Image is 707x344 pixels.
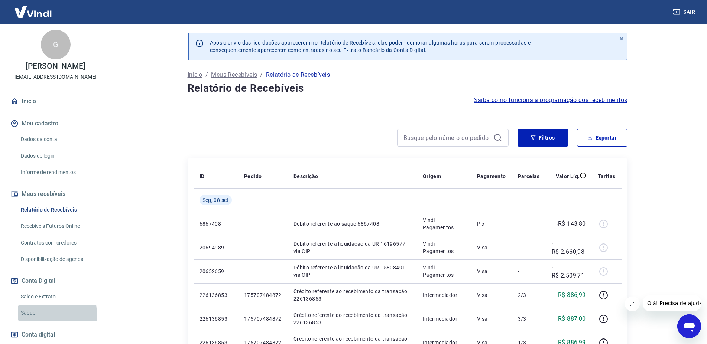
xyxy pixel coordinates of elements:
a: Informe de rendimentos [18,165,102,180]
p: Origem [423,173,441,180]
img: Vindi [9,0,57,23]
div: G [41,30,71,59]
p: 226136853 [200,315,232,322]
p: Tarifas [598,173,616,180]
p: Débito referente à liquidação da UR 16196577 via CIP [293,240,411,255]
button: Sair [671,5,698,19]
p: / [205,71,208,79]
button: Meu cadastro [9,115,102,132]
span: Conta digital [22,330,55,340]
p: / [260,71,263,79]
p: Pedido [244,173,262,180]
p: -R$ 2.509,71 [552,262,586,280]
p: - [518,220,540,227]
button: Exportar [577,129,627,147]
p: 175707484872 [244,291,282,299]
p: Intermediador [423,315,465,322]
p: Pagamento [477,173,506,180]
a: Contratos com credores [18,235,102,250]
p: Após o envio das liquidações aparecerem no Relatório de Recebíveis, elas podem demorar algumas ho... [210,39,531,54]
p: 6867408 [200,220,232,227]
a: Saque [18,305,102,321]
p: -R$ 143,80 [557,219,586,228]
a: Saldo e Extrato [18,289,102,304]
p: Crédito referente ao recebimento da transação 226136853 [293,288,411,302]
iframe: Fechar mensagem [625,297,640,311]
p: Pix [477,220,506,227]
p: R$ 886,99 [558,291,586,299]
p: Intermediador [423,291,465,299]
p: [PERSON_NAME] [26,62,85,70]
p: - [518,268,540,275]
input: Busque pelo número do pedido [403,132,490,143]
a: Início [9,93,102,109]
p: Vindi Pagamentos [423,264,465,279]
p: 3/3 [518,315,540,322]
p: R$ 887,00 [558,314,586,323]
a: Disponibilização de agenda [18,252,102,267]
a: Dados da conta [18,132,102,147]
p: Crédito referente ao recebimento da transação 226136853 [293,311,411,326]
a: Saiba como funciona a programação dos recebimentos [474,96,627,105]
a: Dados de login [18,148,102,164]
p: Visa [477,291,506,299]
span: Seg, 08 set [202,196,229,204]
p: Débito referente à liquidação da UR 15808491 via CIP [293,264,411,279]
p: 2/3 [518,291,540,299]
a: Conta digital [9,327,102,343]
p: Visa [477,244,506,251]
h4: Relatório de Recebíveis [188,81,627,96]
p: 226136853 [200,291,232,299]
p: Relatório de Recebíveis [266,71,330,79]
p: Vindi Pagamentos [423,216,465,231]
p: Visa [477,315,506,322]
button: Filtros [518,129,568,147]
button: Meus recebíveis [9,186,102,202]
p: -R$ 2.660,98 [552,239,586,256]
iframe: Mensagem da empresa [643,295,701,311]
p: Descrição [293,173,318,180]
p: Vindi Pagamentos [423,240,465,255]
p: ID [200,173,205,180]
p: 20652659 [200,268,232,275]
p: Parcelas [518,173,540,180]
p: Valor Líq. [556,173,580,180]
p: 20694989 [200,244,232,251]
p: Débito referente ao saque 6867408 [293,220,411,227]
p: - [518,244,540,251]
p: 175707484872 [244,315,282,322]
button: Conta Digital [9,273,102,289]
a: Meus Recebíveis [211,71,257,79]
p: [EMAIL_ADDRESS][DOMAIN_NAME] [14,73,97,81]
iframe: Botão para abrir a janela de mensagens [677,314,701,338]
a: Recebíveis Futuros Online [18,219,102,234]
a: Início [188,71,202,79]
p: Visa [477,268,506,275]
span: Olá! Precisa de ajuda? [4,5,62,11]
a: Relatório de Recebíveis [18,202,102,217]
